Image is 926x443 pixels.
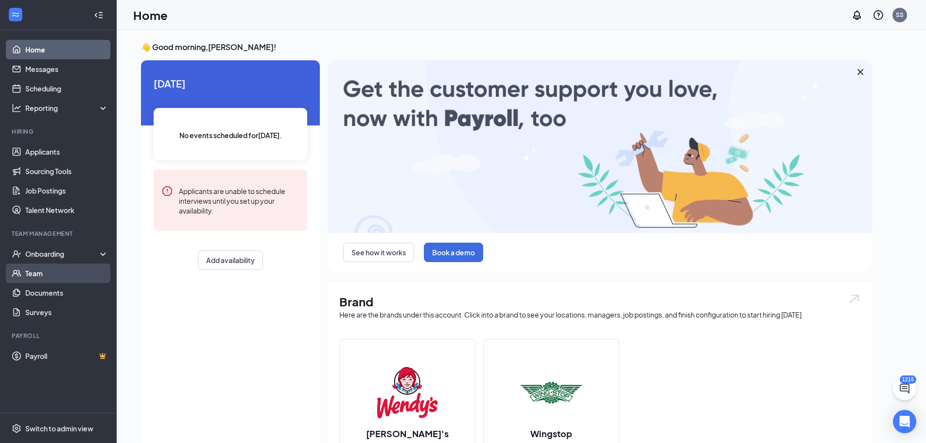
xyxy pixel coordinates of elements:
[851,9,863,21] svg: Notifications
[855,66,866,78] svg: Cross
[154,76,307,91] span: [DATE]
[25,302,108,322] a: Surveys
[94,10,104,20] svg: Collapse
[25,346,108,366] a: PayrollCrown
[893,377,916,400] button: ChatActive
[25,424,93,433] div: Switch to admin view
[12,230,106,238] div: Team Management
[899,383,910,394] svg: ChatActive
[141,42,872,53] h3: 👋 Good morning, [PERSON_NAME] !
[376,361,438,424] img: Wendy's
[848,293,860,304] img: open.6027fd2a22e1237b5b06.svg
[198,250,263,270] button: Add availability
[25,181,108,200] a: Job Postings
[179,130,282,141] span: No events scheduled for [DATE] .
[900,375,916,384] div: 1215
[161,185,173,197] svg: Error
[25,142,108,161] a: Applicants
[343,243,414,262] button: See how it works
[896,11,904,19] div: SS
[873,9,884,21] svg: QuestionInfo
[25,40,108,59] a: Home
[133,7,168,23] h1: Home
[893,410,916,433] div: Open Intercom Messenger
[12,127,106,136] div: Hiring
[25,103,109,113] div: Reporting
[339,293,860,310] h1: Brand
[521,427,582,440] h2: Wingstop
[328,60,872,233] img: payroll-large.gif
[12,332,106,340] div: Payroll
[11,10,20,19] svg: WorkstreamLogo
[12,424,21,433] svg: Settings
[25,161,108,181] a: Sourcing Tools
[25,249,100,259] div: Onboarding
[25,264,108,283] a: Team
[25,200,108,220] a: Talent Network
[25,59,108,79] a: Messages
[520,361,582,424] img: Wingstop
[12,103,21,113] svg: Analysis
[12,249,21,259] svg: UserCheck
[356,427,458,440] h2: [PERSON_NAME]'s
[179,185,299,215] div: Applicants are unable to schedule interviews until you set up your availability.
[424,243,483,262] button: Book a demo
[339,310,860,319] div: Here are the brands under this account. Click into a brand to see your locations, managers, job p...
[25,79,108,98] a: Scheduling
[25,283,108,302] a: Documents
